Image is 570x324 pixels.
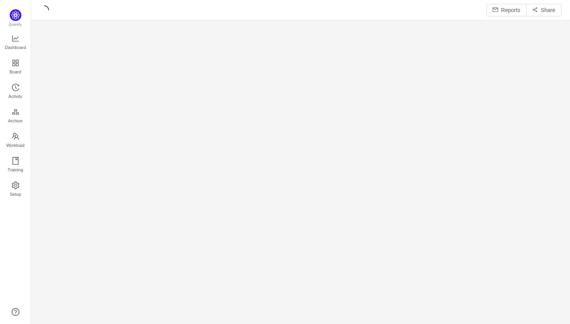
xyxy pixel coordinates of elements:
[12,133,19,148] a: Workload
[12,108,19,124] a: Archive
[12,108,19,116] i: icon: gold
[8,113,23,129] span: Archive
[5,40,26,55] span: Dashboard
[12,308,19,316] a: icon: question-circle
[486,4,526,16] button: icon: mailReports
[12,59,19,75] a: Board
[12,157,19,173] a: Training
[7,162,23,178] span: Training
[12,157,19,165] i: icon: book
[12,59,19,67] i: icon: appstore
[12,35,19,51] a: Dashboard
[12,35,19,42] i: icon: line-chart
[9,23,22,26] span: Quantify
[12,84,19,99] a: Activity
[9,89,22,104] span: Activity
[10,9,21,21] img: Quantify
[40,5,49,15] i: icon: loading
[12,132,19,140] i: icon: team
[6,138,24,153] span: Workload
[12,181,19,189] i: icon: setting
[10,64,21,80] span: Board
[12,182,19,197] a: Setup
[12,84,19,91] i: icon: history
[526,4,561,16] button: icon: share-altShare
[10,186,21,202] span: Setup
